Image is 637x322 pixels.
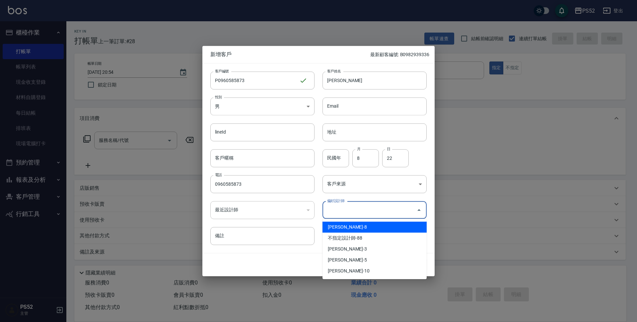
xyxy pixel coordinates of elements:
[327,198,344,203] label: 偏好設計師
[327,68,341,73] label: 客戶姓名
[414,205,424,215] button: Close
[210,51,370,58] span: 新增客戶
[387,146,390,151] label: 日
[215,94,222,99] label: 性別
[322,266,427,276] li: [PERSON_NAME]-10
[322,222,427,233] li: [PERSON_NAME]-8
[322,233,427,244] li: 不指定設計師-88
[215,68,229,73] label: 客戶編號
[370,51,429,58] p: 最新顧客編號: B0982939336
[210,97,315,115] div: 男
[215,172,222,177] label: 電話
[357,146,360,151] label: 月
[322,255,427,266] li: [PERSON_NAME]-5
[322,244,427,255] li: [PERSON_NAME]-3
